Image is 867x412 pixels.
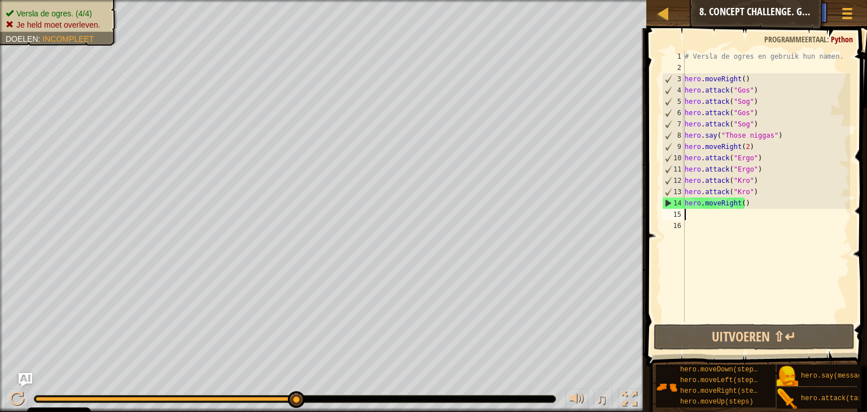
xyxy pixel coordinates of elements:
[16,9,92,18] span: Versla de ogres. (4/4)
[680,376,761,384] span: hero.moveLeft(steps)
[680,366,761,374] span: hero.moveDown(steps)
[662,209,685,220] div: 15
[656,376,677,398] img: portrait.png
[6,19,108,30] li: Je held moet overleven.
[662,62,685,73] div: 2
[663,107,685,119] div: 6
[6,8,108,19] li: Versla de ogres.
[663,186,685,198] div: 13
[618,389,641,412] button: Schakel naar volledig scherm
[663,130,685,141] div: 8
[663,175,685,186] div: 12
[680,398,754,406] span: hero.moveUp(steps)
[566,389,588,412] button: Volume aanpassen
[803,6,822,17] span: Hints
[663,152,685,164] div: 10
[38,34,43,43] span: :
[680,387,765,395] span: hero.moveRight(steps)
[663,119,685,130] div: 7
[833,2,861,29] button: Geef spelmenu weer
[831,34,853,45] span: Python
[663,141,685,152] div: 9
[662,220,685,231] div: 16
[663,164,685,175] div: 11
[654,324,855,350] button: Uitvoeren ⇧↵
[777,366,798,387] img: portrait.png
[827,34,831,45] span: :
[777,388,798,410] img: portrait.png
[16,20,100,29] span: Je held moet overleven.
[6,389,28,412] button: Ctrl + P: Play
[663,198,685,209] div: 14
[42,34,94,43] span: Incompleet
[764,34,827,45] span: Programmeertaal
[594,389,613,412] button: ♫
[19,373,32,387] button: Ask AI
[663,85,685,96] div: 4
[596,391,607,407] span: ♫
[663,73,685,85] div: 3
[663,96,685,107] div: 5
[662,51,685,62] div: 1
[767,2,798,23] button: Ask AI
[773,6,792,17] span: Ask AI
[6,34,38,43] span: Doelen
